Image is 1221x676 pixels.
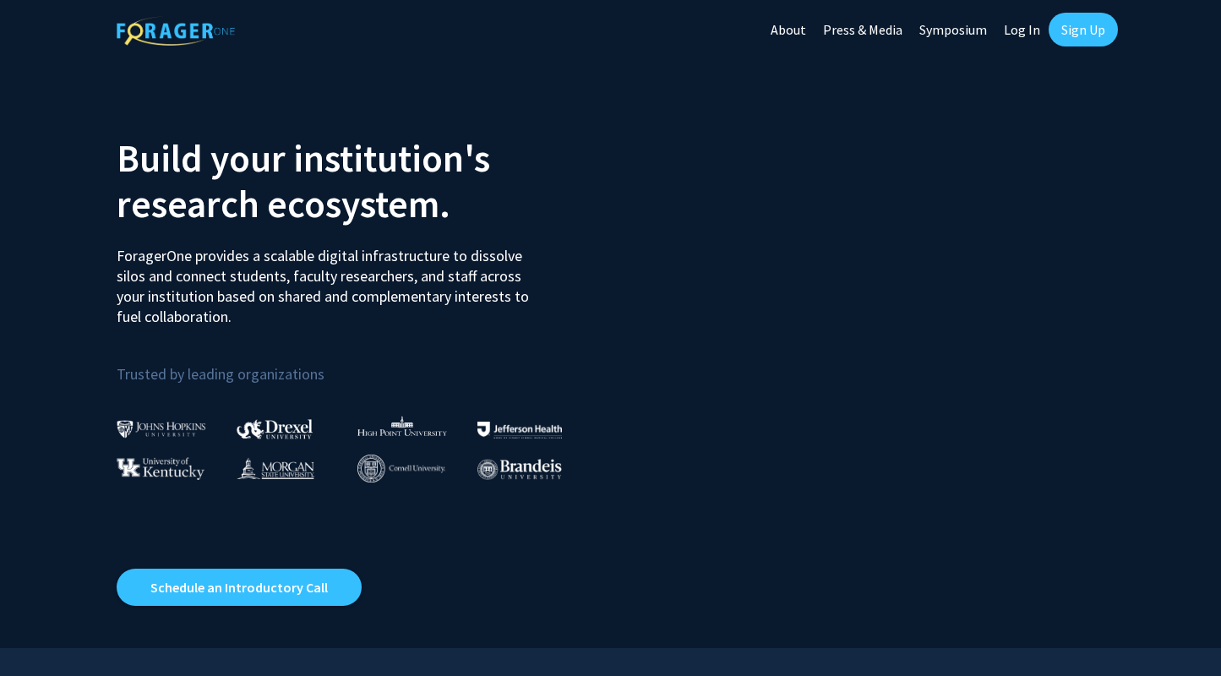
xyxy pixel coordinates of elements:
img: Johns Hopkins University [117,420,206,438]
h2: Build your institution's research ecosystem. [117,135,598,226]
img: Brandeis University [477,459,562,480]
p: Trusted by leading organizations [117,341,598,387]
a: Sign Up [1049,13,1118,46]
a: Opens in a new tab [117,569,362,606]
img: High Point University [357,416,447,436]
img: ForagerOne Logo [117,16,235,46]
img: Drexel University [237,419,313,439]
img: Thomas Jefferson University [477,422,562,438]
img: Morgan State University [237,457,314,479]
p: ForagerOne provides a scalable digital infrastructure to dissolve silos and connect students, fac... [117,233,541,327]
img: Cornell University [357,455,445,482]
img: University of Kentucky [117,457,204,480]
